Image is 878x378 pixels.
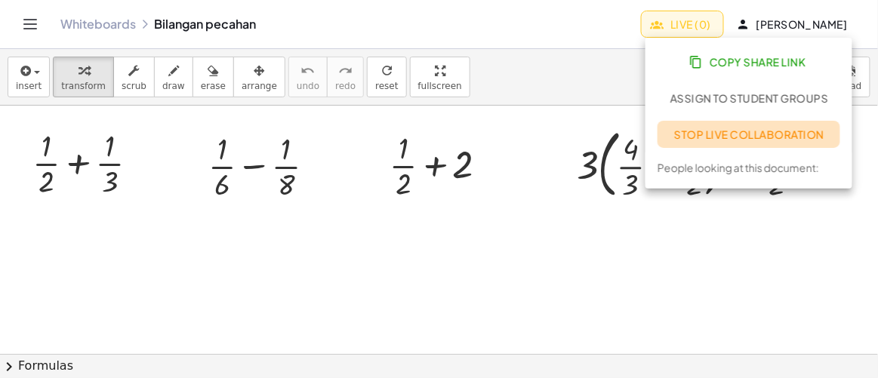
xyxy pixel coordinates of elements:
button: Live (0) [641,11,724,38]
span: Stop Live Collaboration [674,128,824,141]
button: Copy Share Link [658,48,840,75]
span: reset [375,81,398,91]
button: fullscreen [410,57,470,97]
button: scrub [113,57,155,97]
span: draw [162,81,185,91]
button: erase [193,57,234,97]
button: refreshreset [367,57,406,97]
span: [PERSON_NAME] [739,17,848,31]
span: redo [335,81,356,91]
button: arrange [233,57,285,97]
button: insert [8,57,50,97]
span: scrub [122,81,146,91]
span: insert [16,81,42,91]
button: Stop Live Collaboration [658,121,840,148]
span: transform [61,81,106,91]
i: refresh [380,62,394,80]
span: erase [201,81,226,91]
button: redoredo [327,57,364,97]
span: undo [297,81,319,91]
button: Assign to Student Groups [658,85,840,112]
span: arrange [242,81,277,91]
button: transform [53,57,114,97]
span: Assign to Student Groups [670,91,828,105]
span: fullscreen [418,81,462,91]
button: [PERSON_NAME] [727,11,860,38]
i: undo [301,62,316,80]
span: Live (0) [654,17,711,31]
button: Toggle navigation [18,12,42,36]
button: draw [154,57,193,97]
div: People looking at this document: [658,159,819,176]
a: Whiteboards [60,17,136,32]
span: Copy Share Link [692,55,806,69]
button: undoundo [288,57,328,97]
i: redo [338,62,353,80]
